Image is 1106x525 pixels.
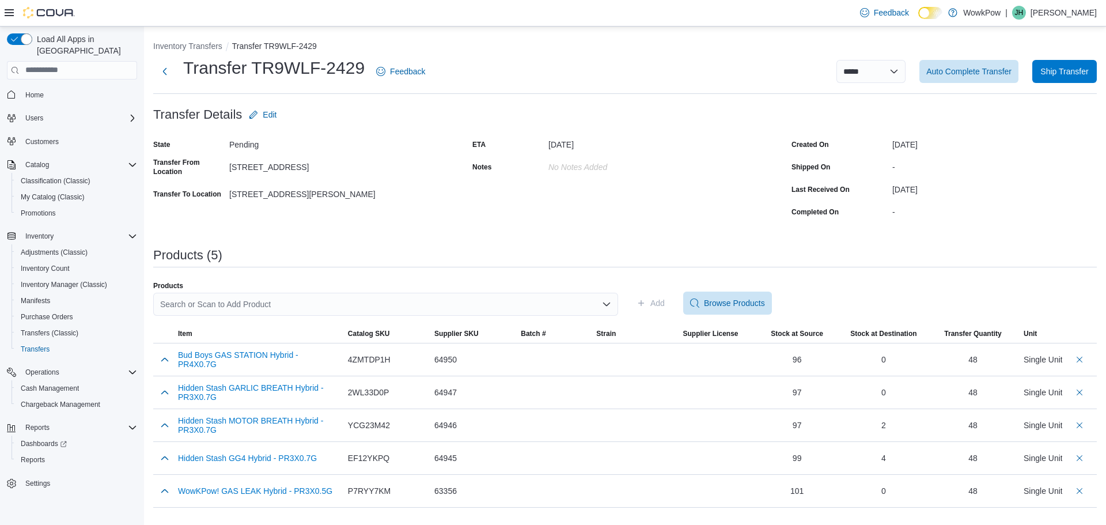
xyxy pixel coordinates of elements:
span: Cash Management [21,384,79,393]
button: Delete count [1073,353,1086,367]
a: Settings [21,477,55,490]
span: Home [25,90,44,100]
div: Single Unit [1024,452,1063,464]
div: 48 [968,485,978,497]
span: Inventory Manager (Classic) [21,280,107,289]
div: 99 [759,452,836,464]
span: Home [21,88,137,102]
span: Purchase Orders [16,310,137,324]
span: Chargeback Management [21,400,100,409]
span: Manifests [21,296,50,305]
a: Promotions [16,206,60,220]
span: Customers [25,137,59,146]
button: Inventory Transfers [153,41,222,51]
span: Transfers [16,342,137,356]
span: Catalog SKU [348,329,390,338]
button: Hidden Stash MOTOR BREATH Hybrid - PR3X0.7G [178,416,339,435]
a: Inventory Count [16,262,74,275]
button: Browse Products [683,292,772,315]
span: Dark Mode [918,19,919,20]
div: Single Unit [1024,354,1063,365]
div: [STREET_ADDRESS][PERSON_NAME] [229,185,384,199]
label: Shipped On [791,163,830,172]
button: Delete count [1073,418,1086,432]
div: 96 [759,354,836,365]
div: 48 [968,420,978,431]
div: 48 [968,452,978,464]
span: Operations [21,365,137,379]
div: EF12YKPQ [348,452,425,464]
div: 64947 [434,387,512,398]
button: Customers [2,133,142,150]
button: Users [21,111,48,125]
span: Promotions [16,206,137,220]
span: My Catalog (Classic) [21,192,85,202]
button: Reports [2,420,142,436]
button: Catalog SKU [343,324,430,343]
button: Inventory [21,229,58,243]
button: Catalog [2,157,142,173]
div: 2WL33D0P [348,387,425,398]
span: Dashboards [16,437,137,451]
span: Classification (Classic) [21,176,90,186]
button: Ship Transfer [1032,60,1097,83]
span: Inventory Count [21,264,70,273]
span: Load All Apps in [GEOGRAPHIC_DATA] [32,33,137,56]
a: Inventory Manager (Classic) [16,278,112,292]
div: Single Unit [1024,420,1063,431]
div: [STREET_ADDRESS] [229,158,384,172]
h3: Products (5) [153,248,222,262]
p: [PERSON_NAME] [1031,6,1097,20]
button: Transfer TR9WLF-2429 [232,41,317,51]
button: Home [2,86,142,103]
div: 0 [845,485,922,497]
label: State [153,140,170,149]
button: Chargeback Management [12,396,142,413]
span: Catalog [25,160,49,169]
button: Supplier SKU [430,324,516,343]
button: Delete count [1073,484,1086,498]
span: Reports [21,421,137,435]
span: Settings [21,476,137,490]
div: Single Unit [1024,485,1063,497]
button: Adjustments (Classic) [12,244,142,260]
button: Item [173,324,343,343]
div: 48 [968,387,978,398]
span: Browse Products [704,297,765,309]
span: Adjustments (Classic) [16,245,137,259]
span: Users [25,114,43,123]
a: Feedback [372,60,430,83]
span: Edit [263,109,276,120]
nav: An example of EuiBreadcrumbs [153,40,1097,54]
span: Customers [21,134,137,149]
a: Cash Management [16,382,84,395]
button: Hidden Stash GARLIC BREATH Hybrid - PR3X0.7G [178,383,339,402]
button: Manifests [12,293,142,309]
span: Chargeback Management [16,398,137,411]
a: Transfers (Classic) [16,326,83,340]
label: Transfer From Location [153,158,225,176]
span: Stock at Source [771,329,823,338]
span: Operations [25,368,59,377]
a: Dashboards [16,437,71,451]
label: Last Received On [791,185,850,194]
span: Stock at Destination [850,329,916,338]
span: Transfer Quantity [944,329,1001,338]
div: 63356 [434,485,512,497]
span: Catalog [21,158,137,172]
div: [DATE] [548,135,703,149]
div: 2 [845,420,922,431]
button: Reports [12,452,142,468]
span: Dashboards [21,439,67,448]
span: Inventory Count [16,262,137,275]
span: Transfers (Classic) [21,328,78,338]
button: Inventory Manager (Classic) [12,277,142,293]
h1: Transfer TR9WLF-2429 [183,56,365,80]
button: Delete count [1073,386,1086,399]
span: Item [178,329,192,338]
span: Transfers [21,345,50,354]
p: WowkPow [963,6,1001,20]
a: Home [21,88,48,102]
button: Inventory Count [12,260,142,277]
div: YCG23M42 [348,420,425,431]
